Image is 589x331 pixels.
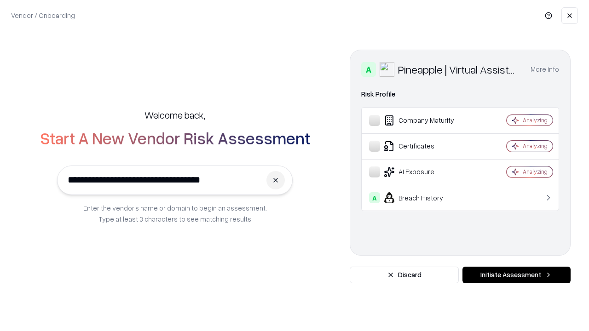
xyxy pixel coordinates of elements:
h2: Start A New Vendor Risk Assessment [40,129,310,147]
div: Company Maturity [369,115,479,126]
button: Initiate Assessment [462,267,571,283]
div: AI Exposure [369,166,479,177]
div: Analyzing [523,116,548,124]
img: Pineapple | Virtual Assistant Agency [380,62,394,77]
div: Breach History [369,192,479,203]
p: Vendor / Onboarding [11,11,75,20]
div: Risk Profile [361,89,559,100]
div: Pineapple | Virtual Assistant Agency [398,62,520,77]
p: Enter the vendor’s name or domain to begin an assessment. Type at least 3 characters to see match... [83,202,267,224]
div: A [369,192,380,203]
div: A [361,62,376,77]
div: Analyzing [523,142,548,150]
div: Analyzing [523,168,548,176]
div: Certificates [369,141,479,152]
button: More info [531,61,559,78]
button: Discard [350,267,459,283]
h5: Welcome back, [144,108,205,121]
